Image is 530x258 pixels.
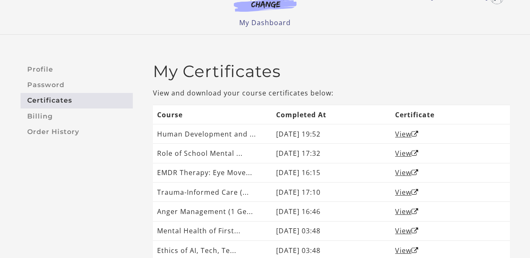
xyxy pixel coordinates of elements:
a: ViewOpen in a new window [395,188,419,197]
th: Course [153,105,272,124]
i: Open in a new window [411,227,419,234]
i: Open in a new window [411,208,419,215]
a: ViewOpen in a new window [395,129,419,139]
td: Role of School Mental ... [153,144,272,163]
a: ViewOpen in a new window [395,168,419,177]
td: Human Development and ... [153,124,272,144]
td: Anger Management (1 Ge... [153,202,272,221]
td: [DATE] 03:48 [272,221,391,240]
a: Password [21,77,133,93]
a: Certificates [21,93,133,108]
td: [DATE] 16:15 [272,163,391,182]
td: [DATE] 17:32 [272,144,391,163]
td: Mental Health of First... [153,221,272,240]
td: [DATE] 17:10 [272,183,391,202]
td: [DATE] 16:46 [272,202,391,221]
a: ViewOpen in a new window [395,207,419,216]
p: View and download your course certificates below: [153,88,510,98]
a: Profile [21,62,133,77]
i: Open in a new window [411,189,419,196]
a: ViewOpen in a new window [395,226,419,235]
td: [DATE] 19:52 [272,124,391,144]
a: ViewOpen in a new window [395,149,419,158]
h2: My Certificates [153,62,510,81]
a: ViewOpen in a new window [395,246,419,255]
td: Trauma-Informed Care (... [153,183,272,202]
i: Open in a new window [411,247,419,254]
td: EMDR Therapy: Eye Move... [153,163,272,182]
a: My Dashboard [239,18,291,27]
a: Order History [21,124,133,139]
i: Open in a new window [411,169,419,176]
i: Open in a new window [411,150,419,157]
a: Billing [21,108,133,124]
th: Certificate [391,105,510,124]
i: Open in a new window [411,131,419,137]
th: Completed At [272,105,391,124]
